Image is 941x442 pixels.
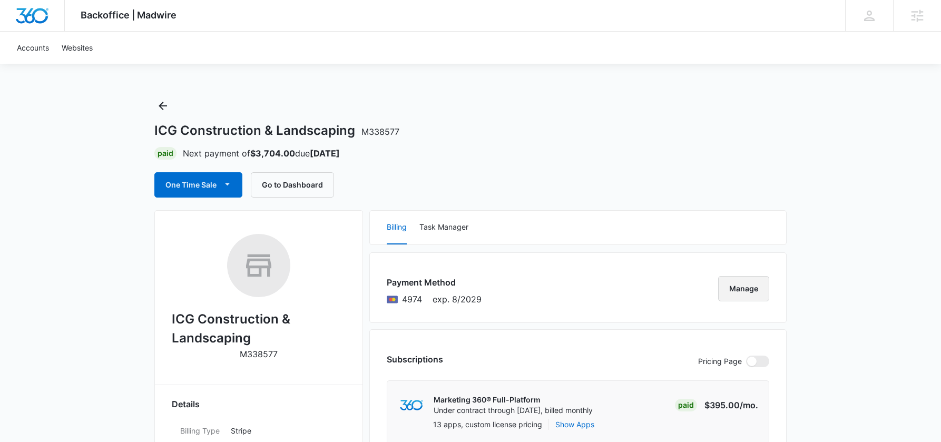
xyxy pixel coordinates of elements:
[387,353,443,366] h3: Subscriptions
[172,310,346,348] h2: ICG Construction & Landscaping
[55,32,99,64] a: Websites
[704,399,758,411] p: $395.00
[310,148,340,159] strong: [DATE]
[11,32,55,64] a: Accounts
[387,211,407,244] button: Billing
[154,97,171,114] button: Back
[698,356,742,367] p: Pricing Page
[250,148,295,159] strong: $3,704.00
[433,293,482,306] span: exp. 8/2029
[154,147,177,160] div: Paid
[718,276,769,301] button: Manage
[419,211,468,244] button: Task Manager
[180,425,222,436] dt: Billing Type
[251,172,334,198] button: Go to Dashboard
[183,147,340,160] p: Next payment of due
[387,276,482,289] h3: Payment Method
[555,419,594,430] button: Show Apps
[433,419,542,430] p: 13 apps, custom license pricing
[400,400,423,411] img: marketing360Logo
[154,172,242,198] button: One Time Sale
[434,405,593,416] p: Under contract through [DATE], billed monthly
[240,348,278,360] p: M338577
[172,398,200,410] span: Details
[231,425,337,436] p: Stripe
[740,400,758,410] span: /mo.
[402,293,422,306] span: Mastercard ending with
[361,126,399,137] span: M338577
[675,399,697,411] div: Paid
[434,395,593,405] p: Marketing 360® Full-Platform
[81,9,177,21] span: Backoffice | Madwire
[154,123,399,139] h1: ICG Construction & Landscaping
